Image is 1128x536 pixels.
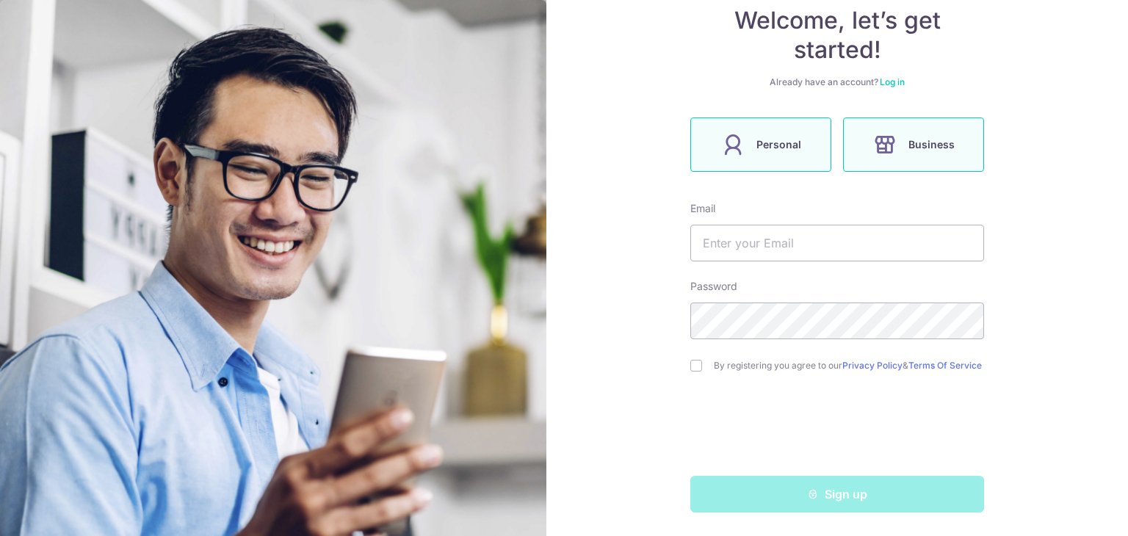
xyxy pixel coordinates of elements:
[714,360,984,372] label: By registering you agree to our &
[726,401,949,458] iframe: reCAPTCHA
[684,117,837,172] a: Personal
[756,136,801,153] span: Personal
[690,6,984,65] h4: Welcome, let’s get started!
[908,136,955,153] span: Business
[690,76,984,88] div: Already have an account?
[690,201,715,216] label: Email
[837,117,990,172] a: Business
[690,225,984,261] input: Enter your Email
[908,360,982,371] a: Terms Of Service
[690,279,737,294] label: Password
[842,360,903,371] a: Privacy Policy
[880,76,905,87] a: Log in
